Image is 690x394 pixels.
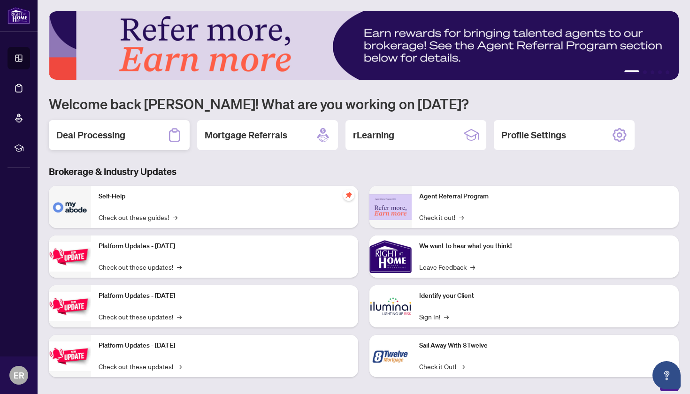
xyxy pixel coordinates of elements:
a: Check it Out!→ [419,361,465,371]
a: Check out these updates!→ [99,311,182,322]
p: We want to hear what you think! [419,241,671,251]
span: pushpin [343,189,354,201]
button: 3 [651,70,654,74]
button: Open asap [652,361,681,389]
h2: Deal Processing [56,129,125,142]
img: Platform Updates - July 8, 2025 [49,292,91,321]
p: Platform Updates - [DATE] [99,291,351,301]
button: 1 [624,70,639,74]
a: Check out these updates!→ [99,361,182,371]
span: ER [14,369,24,382]
p: Identify your Client [419,291,671,301]
h2: Mortgage Referrals [205,129,287,142]
h1: Welcome back [PERSON_NAME]! What are you working on [DATE]? [49,95,679,113]
a: Check it out!→ [419,212,464,222]
a: Check out these guides!→ [99,212,177,222]
span: → [177,311,182,322]
img: Platform Updates - July 21, 2025 [49,242,91,272]
button: 2 [643,70,647,74]
img: Slide 0 [49,11,679,80]
span: → [470,262,475,272]
img: logo [8,7,30,24]
img: Self-Help [49,186,91,228]
span: → [177,361,182,371]
h3: Brokerage & Industry Updates [49,165,679,178]
button: 4 [658,70,662,74]
p: Self-Help [99,191,351,202]
p: Sail Away With 8Twelve [419,341,671,351]
p: Agent Referral Program [419,191,671,202]
img: Platform Updates - June 23, 2025 [49,341,91,371]
a: Leave Feedback→ [419,262,475,272]
p: Platform Updates - [DATE] [99,341,351,351]
span: → [460,361,465,371]
img: Agent Referral Program [369,194,412,220]
span: → [444,311,449,322]
img: Sail Away With 8Twelve [369,335,412,377]
span: → [459,212,464,222]
a: Check out these updates!→ [99,262,182,272]
img: Identify your Client [369,285,412,327]
p: Platform Updates - [DATE] [99,241,351,251]
a: Sign In!→ [419,311,449,322]
h2: Profile Settings [501,129,566,142]
span: → [177,262,182,272]
span: → [173,212,177,222]
h2: rLearning [353,129,394,142]
button: 5 [666,70,669,74]
img: We want to hear what you think! [369,235,412,278]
